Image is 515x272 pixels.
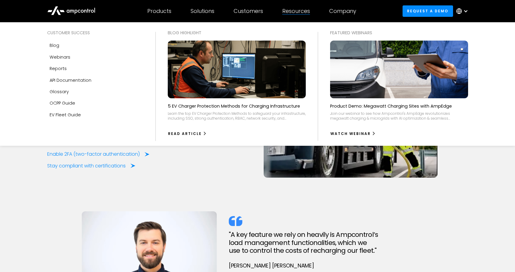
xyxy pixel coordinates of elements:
[191,8,214,14] div: Solutions
[229,231,433,255] h2: "A key feature we rely on heavily is Ampcontrol’s load management functionalities, which we use t...
[234,8,263,14] div: Customers
[168,129,207,139] a: Read Article
[168,131,202,136] div: Read Article
[147,8,171,14] div: Products
[47,151,149,157] a: Enable 2FA (two-factor authentication)
[50,77,91,84] div: API Documentation
[50,100,75,106] div: OCPP Guide
[330,129,376,139] a: watch webinar
[330,131,371,136] div: watch webinar
[47,163,126,169] div: Stay compliant with certifications
[229,216,242,226] img: quote icon
[47,75,143,86] a: API Documentation
[50,112,81,118] div: EV Fleet Guide
[50,88,69,95] div: Glossary
[47,151,140,157] div: Enable 2FA (two-factor authentication)
[330,29,468,36] div: Featured webinars
[330,111,468,121] div: Join our webinar to see how Ampcontrol's AmpEdge revolutionizes megawatt charging & microgrids wi...
[329,8,356,14] div: Company
[229,261,433,270] div: [PERSON_NAME] [PERSON_NAME]
[330,103,452,109] p: Product Demo: Megawatt Charging Sites with AmpEdge
[168,29,306,36] div: Blog Highlight
[47,86,143,97] a: Glossary
[50,42,59,49] div: Blog
[47,29,143,36] div: Customer success
[47,109,143,121] a: EV Fleet Guide
[47,97,143,109] a: OCPP Guide
[50,65,67,72] div: Reports
[50,54,70,60] div: Webinars
[282,8,310,14] div: Resources
[403,5,453,17] a: Request a demo
[47,163,135,169] a: Stay compliant with certifications
[47,63,143,74] a: Reports
[168,111,306,121] div: Learn the top EV Charger Protection Methods to safeguard your infrastructure, including SSO, stro...
[168,103,300,109] p: 5 EV Charger Protection Methods for Charging Infrastructure
[47,51,143,63] a: Webinars
[47,40,143,51] a: Blog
